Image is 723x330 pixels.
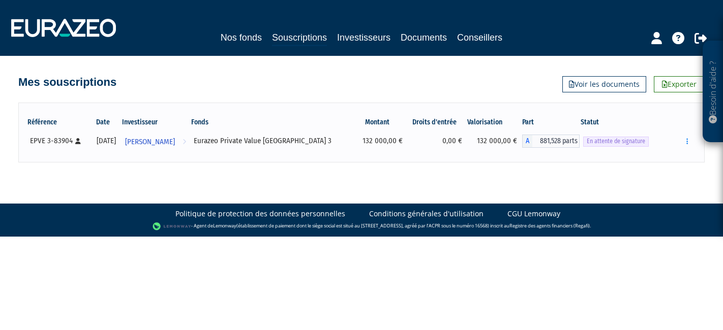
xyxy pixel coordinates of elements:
[401,30,447,45] a: Documents
[121,131,190,151] a: [PERSON_NAME]
[507,209,560,219] a: CGU Lemonway
[522,135,580,148] div: A - Eurazeo Private Value Europe 3
[408,131,467,151] td: 0,00 €
[467,131,522,151] td: 132 000,00 €
[10,221,713,232] div: - Agent de (établissement de paiement dont le siège social est situé au [STREET_ADDRESS], agréé p...
[522,135,532,148] span: A
[26,114,92,131] th: Référence
[353,131,408,151] td: 132 000,00 €
[30,136,88,146] div: EPVE 3-83904
[707,46,719,138] p: Besoin d'aide ?
[457,30,502,45] a: Conseillers
[467,114,522,131] th: Valorisation
[125,133,175,151] span: [PERSON_NAME]
[522,114,580,131] th: Part
[221,30,262,45] a: Nos fonds
[562,76,646,92] a: Voir les documents
[18,76,116,88] h4: Mes souscriptions
[95,136,117,146] div: [DATE]
[121,114,190,131] th: Investisseur
[183,133,186,151] i: Voir l'investisseur
[190,114,353,131] th: Fonds
[11,19,116,37] img: 1732889491-logotype_eurazeo_blanc_rvb.png
[580,114,661,131] th: Statut
[369,209,484,219] a: Conditions générales d'utilisation
[75,138,81,144] i: [Français] Personne physique
[272,30,327,46] a: Souscriptions
[194,136,349,146] div: Eurazeo Private Value [GEOGRAPHIC_DATA] 3
[337,30,390,45] a: Investisseurs
[532,135,580,148] span: 881,528 parts
[408,114,467,131] th: Droits d'entrée
[353,114,408,131] th: Montant
[509,223,590,229] a: Registre des agents financiers (Regafi)
[153,221,192,232] img: logo-lemonway.png
[583,137,649,146] span: En attente de signature
[213,223,236,229] a: Lemonway
[175,209,345,219] a: Politique de protection des données personnelles
[92,114,121,131] th: Date
[654,76,705,92] a: Exporter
